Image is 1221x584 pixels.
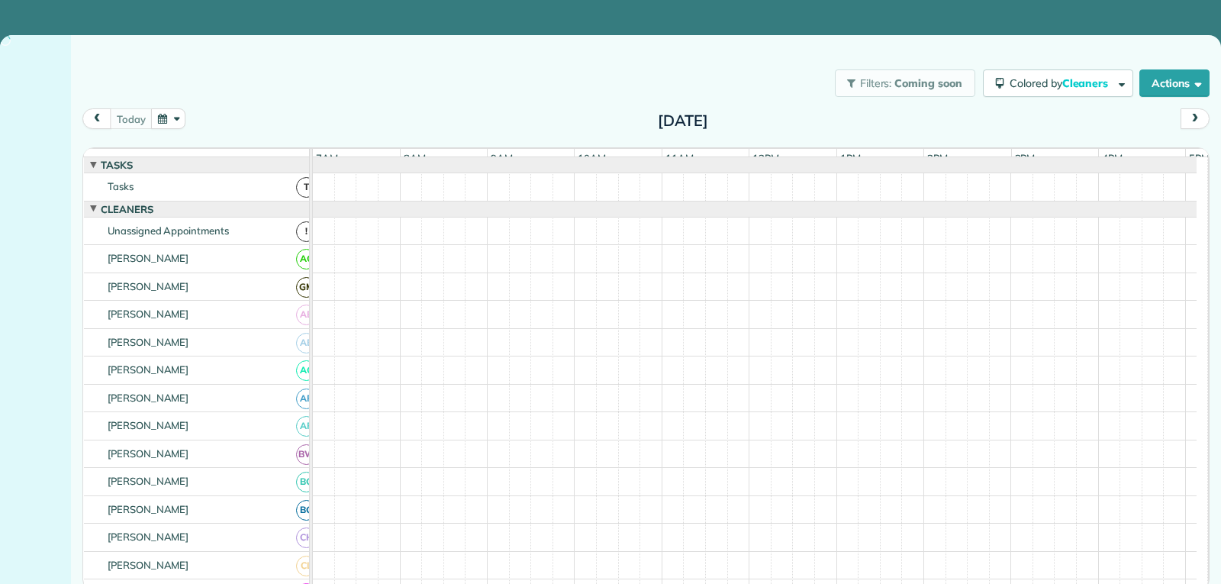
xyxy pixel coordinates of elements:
[296,221,317,242] span: !
[105,392,192,404] span: [PERSON_NAME]
[924,152,951,164] span: 2pm
[105,447,192,460] span: [PERSON_NAME]
[110,108,152,129] button: today
[82,108,111,129] button: prev
[105,531,192,543] span: [PERSON_NAME]
[1139,69,1210,97] button: Actions
[296,305,317,325] span: AB
[296,177,317,198] span: T
[105,280,192,292] span: [PERSON_NAME]
[1181,108,1210,129] button: next
[1186,152,1213,164] span: 5pm
[105,180,137,192] span: Tasks
[749,152,782,164] span: 12pm
[296,416,317,437] span: AF
[296,556,317,576] span: CL
[1062,76,1111,90] span: Cleaners
[105,363,192,376] span: [PERSON_NAME]
[105,559,192,571] span: [PERSON_NAME]
[296,528,317,548] span: CH
[313,152,341,164] span: 7am
[1099,152,1126,164] span: 4pm
[105,252,192,264] span: [PERSON_NAME]
[488,152,516,164] span: 9am
[105,419,192,431] span: [PERSON_NAME]
[575,152,609,164] span: 10am
[296,249,317,269] span: AC
[296,444,317,465] span: BW
[296,360,317,381] span: AC
[105,475,192,487] span: [PERSON_NAME]
[894,76,963,90] span: Coming soon
[296,389,317,409] span: AF
[296,277,317,298] span: GM
[1010,76,1113,90] span: Colored by
[588,112,778,129] h2: [DATE]
[296,500,317,521] span: BG
[401,152,429,164] span: 8am
[105,224,232,237] span: Unassigned Appointments
[296,472,317,492] span: BC
[98,159,136,171] span: Tasks
[105,503,192,515] span: [PERSON_NAME]
[296,333,317,353] span: AB
[1012,152,1039,164] span: 3pm
[105,308,192,320] span: [PERSON_NAME]
[837,152,864,164] span: 1pm
[105,336,192,348] span: [PERSON_NAME]
[983,69,1133,97] button: Colored byCleaners
[860,76,892,90] span: Filters:
[98,203,156,215] span: Cleaners
[662,152,697,164] span: 11am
